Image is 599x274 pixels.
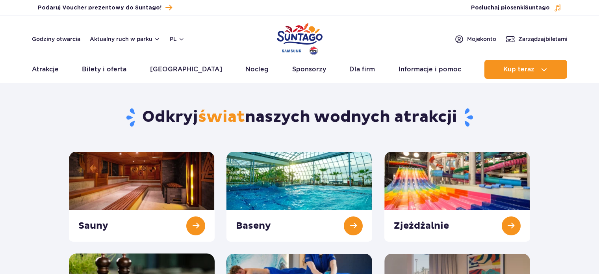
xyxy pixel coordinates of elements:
span: Suntago [525,5,550,11]
a: Park of Poland [277,20,323,56]
a: [GEOGRAPHIC_DATA] [150,60,222,79]
a: Zarządzajbiletami [506,34,567,44]
a: Mojekonto [454,34,496,44]
a: Godziny otwarcia [32,35,80,43]
a: Atrakcje [32,60,59,79]
a: Informacje i pomoc [399,60,461,79]
button: pl [170,35,185,43]
button: Kup teraz [484,60,567,79]
span: świat [198,107,245,127]
span: Kup teraz [503,66,534,73]
a: Dla firm [349,60,375,79]
a: Nocleg [245,60,269,79]
span: Posłuchaj piosenki [471,4,550,12]
span: Zarządzaj biletami [518,35,567,43]
button: Aktualny ruch w parku [90,36,160,42]
button: Posłuchaj piosenkiSuntago [471,4,562,12]
a: Sponsorzy [292,60,326,79]
span: Moje konto [467,35,496,43]
a: Podaruj Voucher prezentowy do Suntago! [38,2,172,13]
a: Bilety i oferta [82,60,126,79]
span: Podaruj Voucher prezentowy do Suntago! [38,4,161,12]
h1: Odkryj naszych wodnych atrakcji [69,107,530,128]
